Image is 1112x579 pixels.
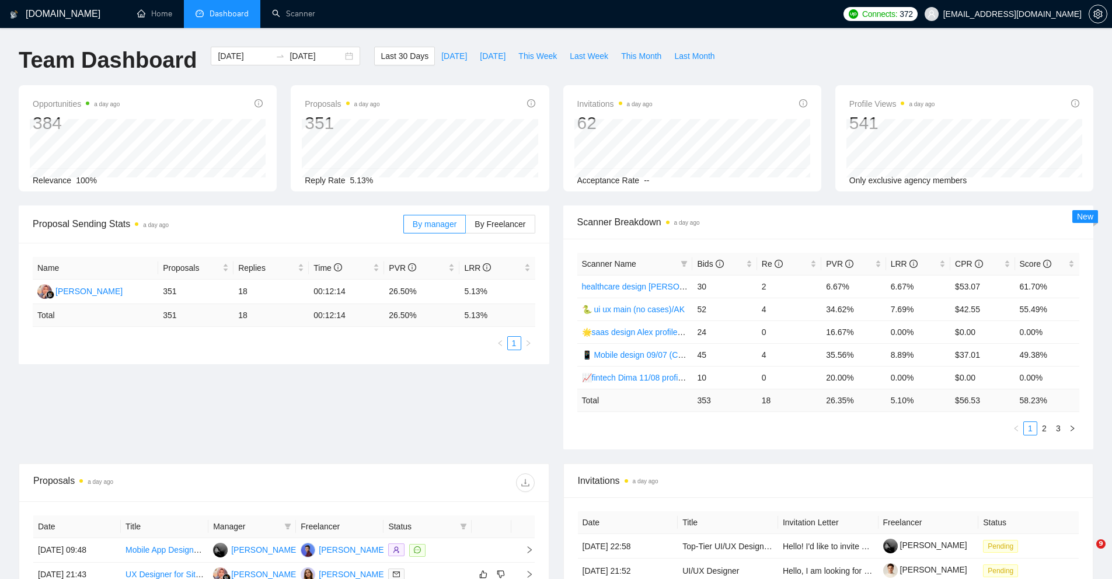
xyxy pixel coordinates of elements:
th: Status [978,511,1079,534]
div: Proposals [33,473,284,492]
span: download [517,478,534,487]
td: 16.67% [821,320,886,343]
td: 8.89% [886,343,950,366]
a: 2 [1038,422,1051,435]
li: 1 [1023,421,1037,435]
td: [DATE] 22:58 [578,534,678,559]
td: $42.55 [950,298,1015,320]
a: 1 [508,337,521,350]
td: $0.00 [950,366,1015,389]
span: swap-right [276,51,285,61]
td: 35.56% [821,343,886,366]
td: 351 [158,280,233,304]
button: left [1009,421,1023,435]
span: Proposals [163,261,220,274]
span: Pending [983,564,1018,577]
span: 5.13% [350,176,374,185]
a: 🐍 ui ux main (no cases)/AK [582,305,685,314]
button: [DATE] [435,47,473,65]
span: info-circle [527,99,535,107]
h1: Team Dashboard [19,47,197,74]
span: Invitations [578,473,1079,488]
td: 10 [692,366,757,389]
span: CPR [955,259,982,268]
span: info-circle [255,99,263,107]
span: info-circle [716,260,724,268]
a: LL[PERSON_NAME] [213,545,298,554]
span: PVR [389,263,416,273]
td: 351 [158,304,233,327]
time: a day ago [94,101,120,107]
span: By Freelancer [475,219,525,229]
li: Next Page [521,336,535,350]
li: 1 [507,336,521,350]
td: 18 [757,389,821,411]
th: Freelancer [296,515,384,538]
time: a day ago [633,478,658,484]
img: logo [10,5,18,24]
a: [PERSON_NAME] [883,565,967,574]
td: $ 56.53 [950,389,1015,411]
a: AS[PERSON_NAME] [301,569,386,578]
a: 📈fintech Dima 11/08 profile rate without Exclusively (25.08 to 24/7) [582,373,827,382]
time: a day ago [143,222,169,228]
td: 0 [757,366,821,389]
span: Re [762,259,783,268]
span: Proposals [305,97,379,111]
div: [PERSON_NAME] [319,543,386,556]
span: message [414,546,421,553]
span: PVR [826,259,853,268]
img: AK [301,543,315,557]
input: Start date [218,50,271,62]
button: download [516,473,535,492]
span: filter [681,260,688,267]
td: 30 [692,275,757,298]
td: 4 [757,343,821,366]
button: Last Month [668,47,721,65]
button: This Week [512,47,563,65]
td: 26.50 % [384,304,459,327]
span: like [479,570,487,579]
input: End date [290,50,343,62]
span: 9 [1096,539,1106,549]
span: info-circle [909,260,918,268]
span: Profile Views [849,97,935,111]
span: filter [678,255,690,273]
th: Replies [233,257,309,280]
a: healthcare design [PERSON_NAME] 04/06 profile rate [582,282,780,291]
button: left [493,336,507,350]
td: Total [577,389,693,411]
td: 0.00% [1015,320,1079,343]
td: $0.00 [950,320,1015,343]
button: Last Week [563,47,615,65]
th: Date [33,515,121,538]
td: [DATE] 09:48 [33,538,121,563]
time: a day ago [88,479,113,485]
a: NS[PERSON_NAME] [37,286,123,295]
td: 5.13 % [459,304,535,327]
span: to [276,51,285,61]
span: Scanner Breakdown [577,215,1080,229]
span: Last 30 Days [381,50,428,62]
td: Mobile App Designer for Fitness Application [121,538,208,563]
a: 📱 Mobile design 09/07 (Cases & UX/UI Cat) [582,350,745,360]
div: [PERSON_NAME] [55,285,123,298]
td: 18 [233,304,309,327]
a: AK[PERSON_NAME] [301,545,386,554]
span: Pending [983,540,1018,553]
td: 6.67% [886,275,950,298]
a: Pending [983,541,1023,550]
span: filter [458,518,469,535]
a: NS[PERSON_NAME] [213,569,298,578]
td: 24 [692,320,757,343]
td: 0.00% [886,320,950,343]
li: 2 [1037,421,1051,435]
div: 541 [849,112,935,134]
td: 353 [692,389,757,411]
span: info-circle [334,263,342,271]
td: 0.00% [1015,366,1079,389]
a: homeHome [137,9,172,19]
td: 26.35 % [821,389,886,411]
td: 34.62% [821,298,886,320]
span: info-circle [775,260,783,268]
